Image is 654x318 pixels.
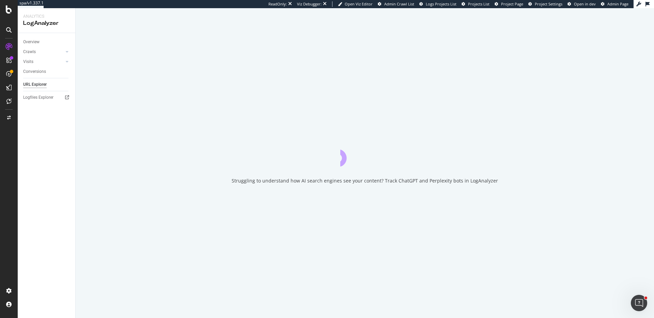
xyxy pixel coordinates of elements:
div: Visits [23,58,33,65]
a: Admin Page [601,1,628,7]
a: Open in dev [567,1,596,7]
a: Logs Projects List [419,1,456,7]
span: Project Page [501,1,523,6]
a: Open Viz Editor [338,1,373,7]
span: Projects List [468,1,489,6]
a: Crawls [23,48,64,55]
a: URL Explorer [23,81,71,88]
span: Open Viz Editor [345,1,373,6]
a: Project Settings [528,1,562,7]
a: Visits [23,58,64,65]
span: Admin Page [607,1,628,6]
a: Overview [23,38,71,46]
a: Logfiles Explorer [23,94,71,101]
div: Conversions [23,68,46,75]
div: Struggling to understand how AI search engines see your content? Track ChatGPT and Perplexity bot... [232,177,498,184]
a: Projects List [462,1,489,7]
iframe: Intercom live chat [631,295,647,311]
span: Open in dev [574,1,596,6]
div: Analytics [23,14,70,19]
div: URL Explorer [23,81,47,88]
div: Crawls [23,48,36,55]
div: animation [340,142,389,166]
div: ReadOnly: [268,1,287,7]
a: Admin Crawl List [378,1,414,7]
div: Logfiles Explorer [23,94,53,101]
div: Overview [23,38,40,46]
div: LogAnalyzer [23,19,70,27]
span: Admin Crawl List [384,1,414,6]
a: Conversions [23,68,71,75]
div: Viz Debugger: [297,1,322,7]
a: Project Page [495,1,523,7]
span: Logs Projects List [426,1,456,6]
span: Project Settings [535,1,562,6]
